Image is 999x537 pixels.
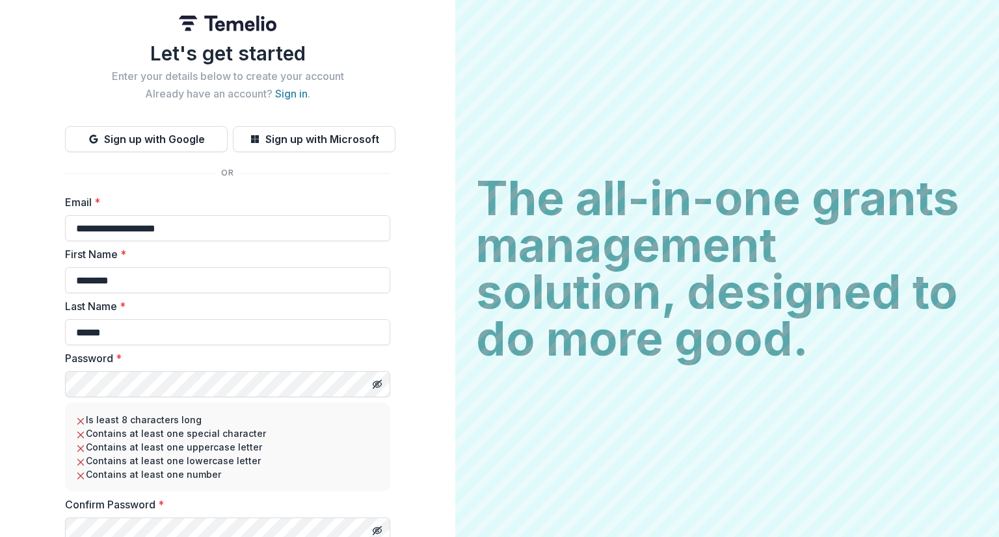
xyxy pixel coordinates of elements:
[75,454,380,467] li: Contains at least one lowercase letter
[367,374,388,395] button: Toggle password visibility
[65,42,390,65] h1: Let's get started
[233,126,395,152] button: Sign up with Microsoft
[75,440,380,454] li: Contains at least one uppercase letter
[75,426,380,440] li: Contains at least one special character
[65,88,390,100] h2: Already have an account? .
[179,16,276,31] img: Temelio
[65,350,382,366] label: Password
[65,298,382,314] label: Last Name
[65,246,382,262] label: First Name
[65,497,382,512] label: Confirm Password
[75,413,380,426] li: Is least 8 characters long
[275,87,308,100] a: Sign in
[65,194,382,210] label: Email
[65,70,390,83] h2: Enter your details below to create your account
[65,126,228,152] button: Sign up with Google
[75,467,380,481] li: Contains at least one number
